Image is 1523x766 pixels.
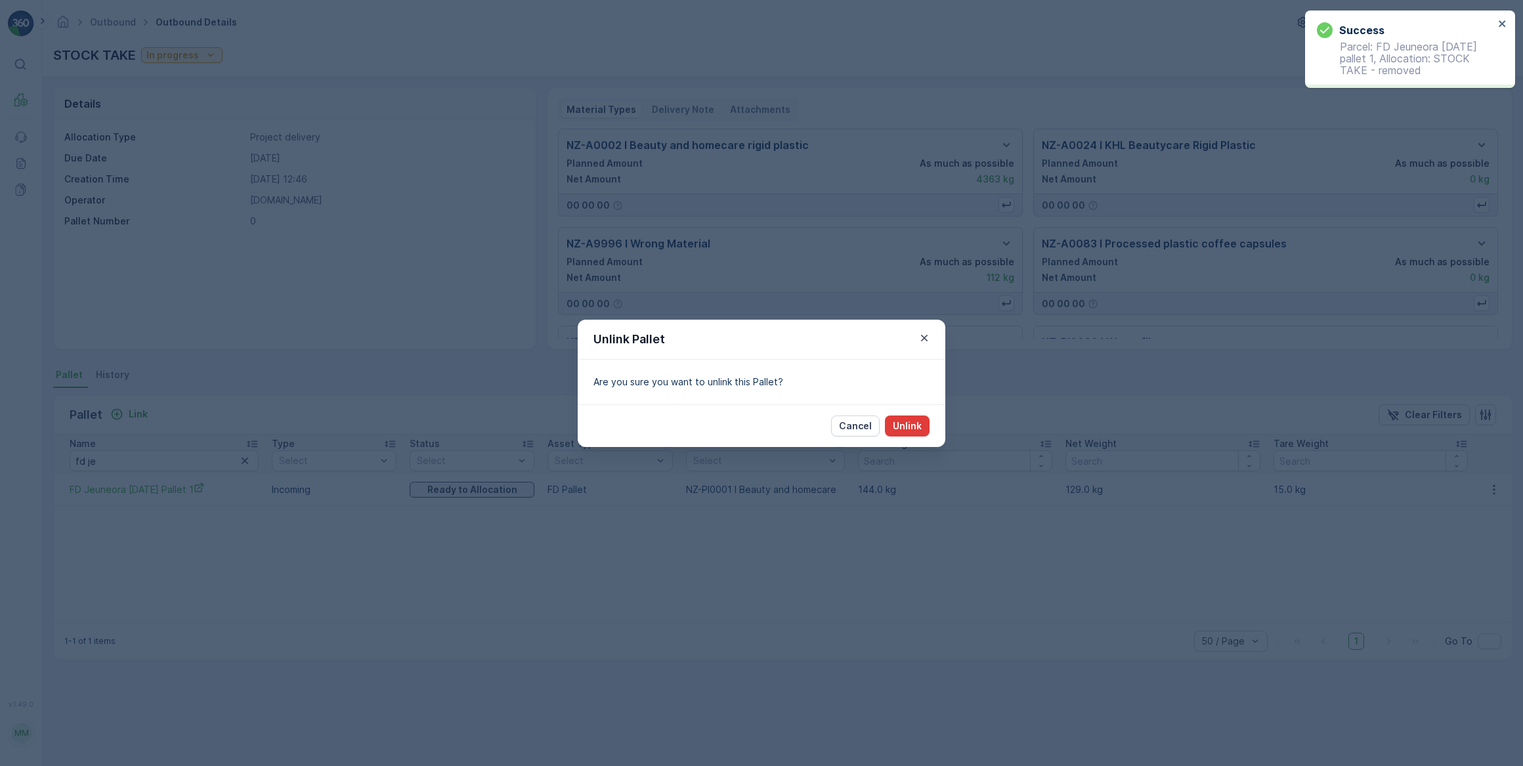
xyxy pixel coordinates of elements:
p: Unlink Pallet [593,330,665,349]
p: Are you sure you want to unlink this Pallet? [593,375,930,389]
p: Unlink [893,419,922,433]
h3: Success [1339,22,1384,38]
button: Cancel [831,415,880,436]
button: close [1498,18,1507,31]
p: Parcel: FD Jeuneora [DATE] pallet 1, Allocation: STOCK TAKE - removed [1317,41,1494,76]
p: Cancel [839,419,872,433]
button: Unlink [885,415,930,436]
